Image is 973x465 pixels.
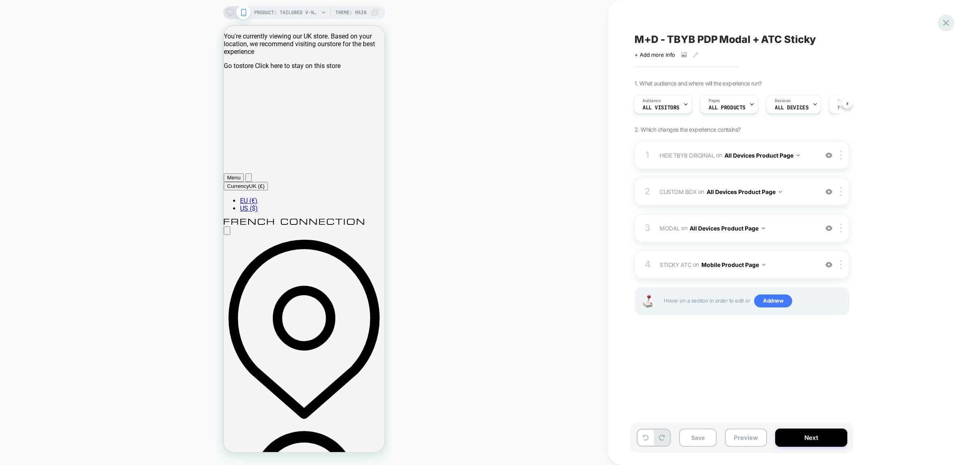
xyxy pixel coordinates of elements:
span: Hover on a section in order to edit or [664,294,844,307]
span: on [681,223,687,233]
img: close [840,151,842,160]
button: All Devices Product Page [707,186,782,198]
span: Trigger [838,98,853,104]
span: + Add more info [634,51,675,58]
span: on [698,186,704,196]
span: on [716,150,722,160]
span: M+D - TBYB PDP Modal + ATC Sticky [634,33,816,45]
button: Preview [725,429,767,447]
img: crossed eye [825,188,832,195]
span: Page Load [838,105,865,111]
img: crossed eye [825,225,832,232]
img: down arrow [779,191,782,193]
span: Pages [709,98,720,104]
a: Switch to the US ($) Store [16,179,34,186]
button: Search [21,147,28,156]
div: 1 [643,147,652,163]
span: on [693,259,699,269]
span: HIDE TBYB ORIGINAL [660,151,715,158]
img: close [840,260,842,269]
img: down arrow [762,227,765,229]
button: Mobile Product Page [701,259,765,271]
span: 1. What audience and where will the experience run? [634,80,761,87]
span: Devices [775,98,791,104]
img: crossed eye [825,152,832,159]
div: 4 [643,256,652,273]
span: PRODUCT: Tailored V-Neck Waistcoat [raspberry sorbet pink] [254,6,319,19]
span: STICKY ATC [660,261,691,268]
span: Theme: MAIN [335,6,366,19]
img: down arrow [797,154,800,156]
img: crossed eye [825,261,832,268]
span: Menu [3,149,17,155]
span: ALL DEVICES [775,105,808,111]
img: Joystick [639,295,656,307]
span: Audience [643,98,661,104]
img: close [840,224,842,232]
span: CUSTOM BOX [660,188,697,195]
img: down arrow [762,264,765,266]
span: Currency [3,157,25,163]
button: All Devices Product Page [690,222,765,234]
a: Click here to stay on this store [31,36,117,44]
button: Save [679,429,717,447]
span: ALL PRODUCTS [709,105,746,111]
span: All Visitors [643,105,679,111]
span: 2. Which changes the experience contains? [634,126,740,133]
span: Add new [754,294,792,307]
button: Next [775,429,847,447]
button: All Devices Product Page [724,149,800,161]
div: 3 [643,220,652,236]
img: close [840,187,842,196]
div: 2 [643,183,652,200]
a: Switch to the EU (€) Store [16,171,34,179]
span: MODAL [660,224,680,231]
